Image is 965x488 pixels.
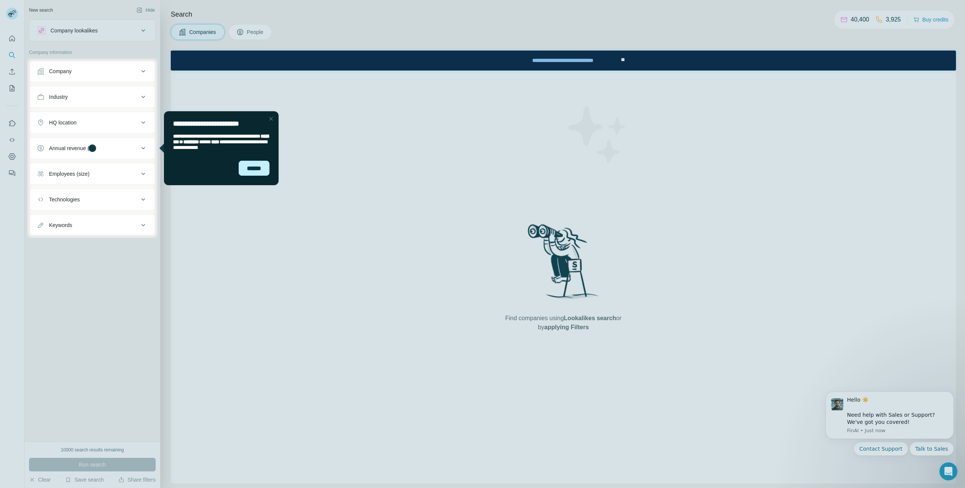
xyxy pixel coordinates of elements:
[95,60,139,74] button: Quick reply: Talk to Sales
[158,110,280,187] iframe: Tooltip
[33,14,134,44] div: Message content
[49,221,72,229] div: Keywords
[17,16,29,28] img: Profile image for FinAI
[29,114,155,132] button: HQ location
[49,93,68,101] div: Industry
[340,2,444,18] div: Watch our October Product update
[11,60,139,74] div: Quick reply options
[49,196,80,203] div: Technologies
[11,9,139,57] div: message notification from FinAI, Just now. Hello ☀️ ​ Need help with Sales or Support? We've got ...
[29,88,155,106] button: Industry
[40,60,94,74] button: Quick reply: Contact Support
[49,119,77,126] div: HQ location
[29,165,155,183] button: Employees (size)
[29,139,155,157] button: Annual revenue ($)
[33,45,134,52] p: Message from FinAI, sent Just now
[29,190,155,209] button: Technologies
[33,14,134,44] div: Hello ☀️ ​ Need help with Sales or Support? We've got you covered!
[49,144,94,152] div: Annual revenue ($)
[49,170,89,178] div: Employees (size)
[49,68,72,75] div: Company
[29,216,155,234] button: Keywords
[29,62,155,80] button: Company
